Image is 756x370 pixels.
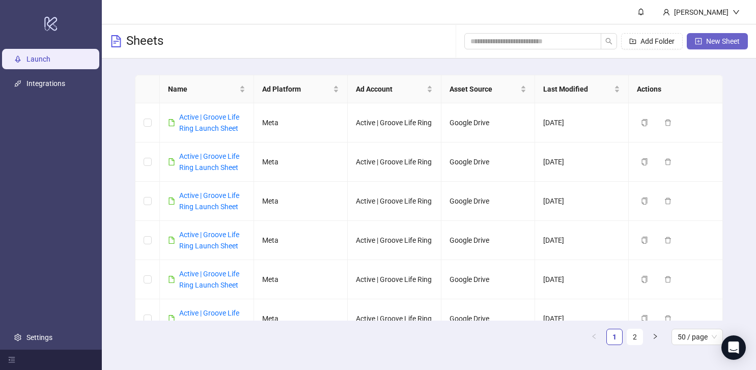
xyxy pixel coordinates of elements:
[664,158,671,165] span: delete
[535,75,629,103] th: Last Modified
[348,182,441,221] td: Active | Groove Life Ring
[640,37,675,45] span: Add Folder
[535,299,629,338] td: [DATE]
[664,276,671,283] span: delete
[441,260,535,299] td: Google Drive
[356,83,425,95] span: Ad Account
[535,260,629,299] td: [DATE]
[110,35,122,47] span: file-text
[627,329,642,345] a: 2
[586,329,602,345] li: Previous Page
[733,9,740,16] span: down
[168,276,175,283] span: file
[254,182,348,221] td: Meta
[663,9,670,16] span: user
[348,75,441,103] th: Ad Account
[441,103,535,143] td: Google Drive
[254,299,348,338] td: Meta
[641,119,648,126] span: copy
[26,55,50,63] a: Launch
[627,329,643,345] li: 2
[670,7,733,18] div: [PERSON_NAME]
[641,158,648,165] span: copy
[254,143,348,182] td: Meta
[641,276,648,283] span: copy
[721,335,746,360] div: Open Intercom Messenger
[254,221,348,260] td: Meta
[348,221,441,260] td: Active | Groove Life Ring
[441,221,535,260] td: Google Drive
[160,75,254,103] th: Name
[441,299,535,338] td: Google Drive
[179,191,239,211] a: Active | Groove Life Ring Launch Sheet
[179,270,239,289] a: Active | Groove Life Ring Launch Sheet
[706,37,740,45] span: New Sheet
[262,83,331,95] span: Ad Platform
[348,143,441,182] td: Active | Groove Life Ring
[641,197,648,205] span: copy
[441,75,535,103] th: Asset Source
[348,260,441,299] td: Active | Groove Life Ring
[254,260,348,299] td: Meta
[664,315,671,322] span: delete
[179,231,239,250] a: Active | Groove Life Ring Launch Sheet
[348,299,441,338] td: Active | Groove Life Ring
[168,119,175,126] span: file
[687,33,748,49] button: New Sheet
[641,315,648,322] span: copy
[535,143,629,182] td: [DATE]
[26,333,52,341] a: Settings
[168,197,175,205] span: file
[535,103,629,143] td: [DATE]
[441,143,535,182] td: Google Drive
[441,182,535,221] td: Google Drive
[168,237,175,244] span: file
[254,75,348,103] th: Ad Platform
[168,158,175,165] span: file
[664,237,671,244] span: delete
[535,182,629,221] td: [DATE]
[607,329,622,345] a: 1
[450,83,518,95] span: Asset Source
[637,8,645,15] span: bell
[126,33,163,49] h3: Sheets
[629,38,636,45] span: folder-add
[652,333,658,339] span: right
[641,237,648,244] span: copy
[671,329,723,345] div: Page Size
[606,329,623,345] li: 1
[168,315,175,322] span: file
[664,119,671,126] span: delete
[591,333,597,339] span: left
[664,197,671,205] span: delete
[543,83,612,95] span: Last Modified
[647,329,663,345] button: right
[8,356,15,363] span: menu-fold
[535,221,629,260] td: [DATE]
[586,329,602,345] button: left
[168,83,237,95] span: Name
[605,38,612,45] span: search
[621,33,683,49] button: Add Folder
[179,113,239,132] a: Active | Groove Life Ring Launch Sheet
[695,38,702,45] span: plus-square
[678,329,717,345] span: 50 / page
[179,152,239,172] a: Active | Groove Life Ring Launch Sheet
[348,103,441,143] td: Active | Groove Life Ring
[26,79,65,88] a: Integrations
[647,329,663,345] li: Next Page
[254,103,348,143] td: Meta
[179,309,239,328] a: Active | Groove Life Ring Launch Sheet
[629,75,722,103] th: Actions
